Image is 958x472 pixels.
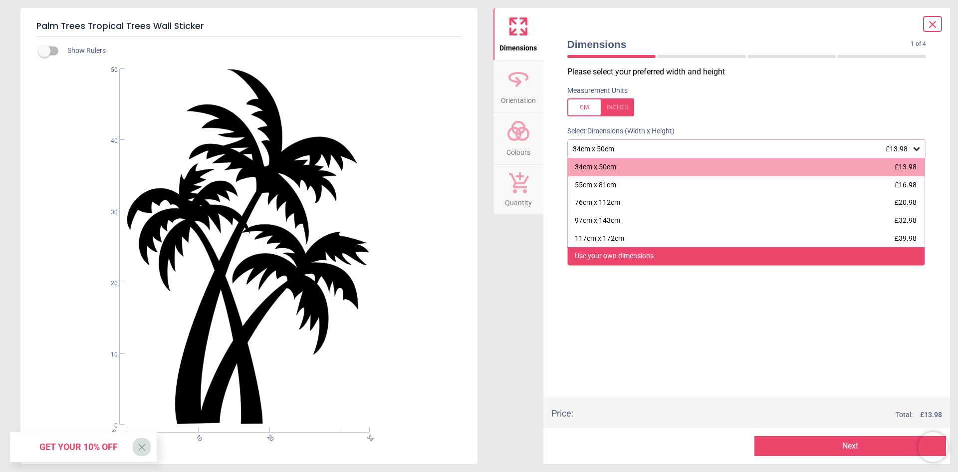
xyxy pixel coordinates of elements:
[493,112,543,164] button: Colours
[895,216,917,224] span: £32.98
[505,193,532,208] span: Quantity
[99,208,118,217] span: 30
[895,234,917,242] span: £39.98
[567,66,935,77] p: Please select your preferred width and height
[575,216,620,226] div: 97cm x 143cm
[493,60,543,112] button: Orientation
[44,45,478,57] div: Show Rulers
[99,422,118,430] span: 0
[588,410,943,420] div: Total:
[575,234,624,244] div: 117cm x 172cm
[99,137,118,145] span: 40
[506,143,530,158] span: Colours
[575,162,616,172] div: 34cm x 50cm
[575,251,654,261] div: Use your own dimensions
[194,433,200,440] span: 10
[567,37,911,51] span: Dimensions
[895,181,917,189] span: £16.98
[99,351,118,359] span: 10
[559,126,675,136] label: Select Dimensions (Width x Height)
[551,407,573,420] div: Price :
[567,86,628,96] label: Measurement Units
[493,165,543,215] button: Quantity
[924,411,942,419] span: 13.98
[754,436,946,456] button: Next
[895,198,917,206] span: £20.98
[918,432,948,462] iframe: Brevo live chat
[572,145,912,153] div: 34cm x 50cm
[920,410,942,420] span: £
[265,433,271,440] span: 20
[365,433,372,440] span: 34
[895,163,917,171] span: £13.98
[493,8,543,60] button: Dimensions
[575,198,620,208] div: 76cm x 112cm
[575,180,616,190] div: 55cm x 81cm
[501,91,536,106] span: Orientation
[36,16,462,37] h5: Palm Trees Tropical Trees Wall Sticker
[499,38,537,53] span: Dimensions
[99,66,118,74] span: 50
[886,145,908,153] span: £13.98
[99,279,118,288] span: 20
[911,40,926,48] span: 1 of 4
